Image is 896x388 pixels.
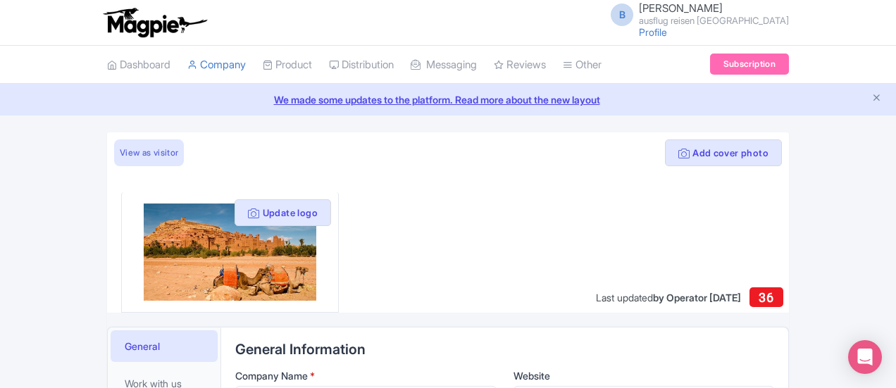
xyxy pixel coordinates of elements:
[8,92,888,107] a: We made some updates to the platform. Read more about the new layout
[144,204,317,301] img: rbogqwb12expcoblkla5.jpg
[602,3,789,25] a: B [PERSON_NAME] ausflug reisen [GEOGRAPHIC_DATA]
[665,139,782,166] button: Add cover photo
[263,46,312,85] a: Product
[596,290,741,305] div: Last updated
[639,16,789,25] small: ausflug reisen [GEOGRAPHIC_DATA]
[125,339,160,353] span: General
[514,370,550,382] span: Website
[329,46,394,85] a: Distribution
[187,46,246,85] a: Company
[235,370,308,382] span: Company Name
[100,7,209,38] img: logo-ab69f6fb50320c5b225c76a69d11143b.png
[563,46,602,85] a: Other
[871,91,882,107] button: Close announcement
[710,54,789,75] a: Subscription
[639,1,723,15] span: [PERSON_NAME]
[848,340,882,374] div: Open Intercom Messenger
[114,139,184,166] a: View as visitor
[494,46,546,85] a: Reviews
[235,342,774,357] h2: General Information
[111,330,218,362] a: General
[235,199,331,226] button: Update logo
[107,46,170,85] a: Dashboard
[759,290,773,305] span: 36
[611,4,633,26] span: B
[653,292,741,303] span: by Operator [DATE]
[639,26,667,38] a: Profile
[411,46,477,85] a: Messaging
